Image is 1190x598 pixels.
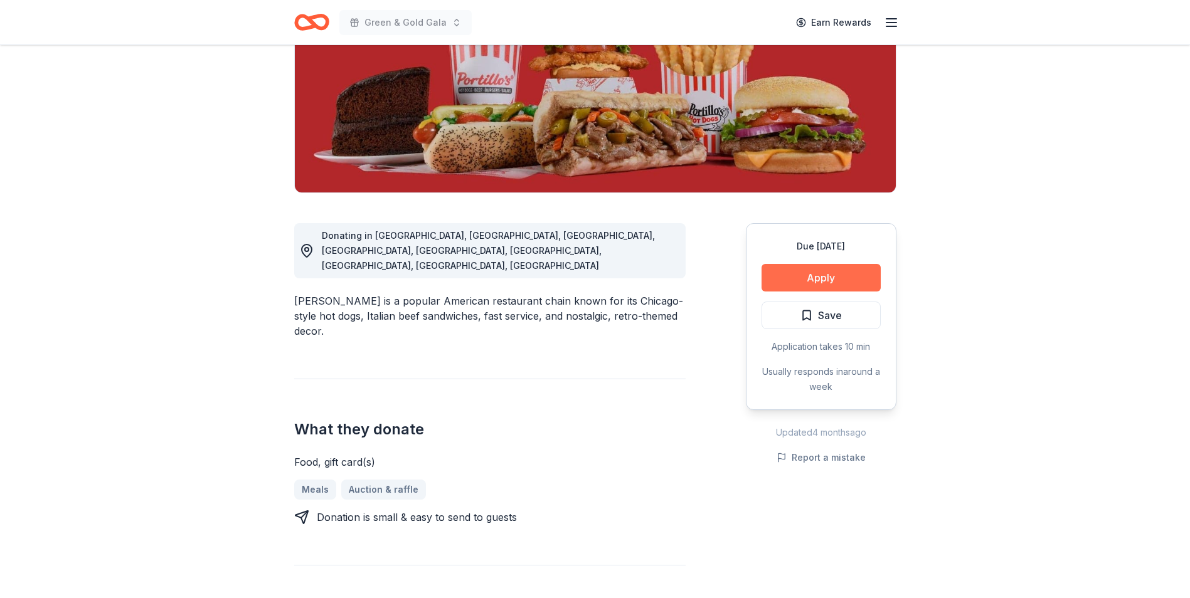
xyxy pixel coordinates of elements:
h2: What they donate [294,419,686,439]
div: [PERSON_NAME] is a popular American restaurant chain known for its Chicago-style hot dogs, Italia... [294,293,686,338]
a: Earn Rewards [789,11,879,34]
a: Meals [294,480,336,500]
span: Donating in [GEOGRAPHIC_DATA], [GEOGRAPHIC_DATA], [GEOGRAPHIC_DATA], [GEOGRAPHIC_DATA], [GEOGRAPH... [322,230,655,271]
span: Green & Gold Gala [364,15,447,30]
button: Save [762,302,881,329]
div: Due [DATE] [762,239,881,254]
a: Home [294,8,329,37]
span: Save [818,307,842,323]
button: Report a mistake [777,450,866,465]
button: Apply [762,264,881,291]
div: Usually responds in around a week [762,364,881,394]
div: Donation is small & easy to send to guests [317,510,517,525]
a: Auction & raffle [341,480,426,500]
div: Updated 4 months ago [746,425,896,440]
button: Green & Gold Gala [339,10,472,35]
div: Food, gift card(s) [294,454,686,469]
div: Application takes 10 min [762,339,881,354]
